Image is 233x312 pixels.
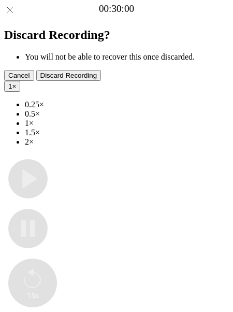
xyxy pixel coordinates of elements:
[25,119,229,128] li: 1×
[4,28,229,42] h2: Discard Recording?
[25,109,229,119] li: 0.5×
[4,70,34,81] button: Cancel
[36,70,101,81] button: Discard Recording
[8,82,12,90] span: 1
[25,137,229,147] li: 2×
[4,81,20,92] button: 1×
[99,3,134,15] a: 00:30:00
[25,100,229,109] li: 0.25×
[25,128,229,137] li: 1.5×
[25,52,229,62] li: You will not be able to recover this once discarded.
